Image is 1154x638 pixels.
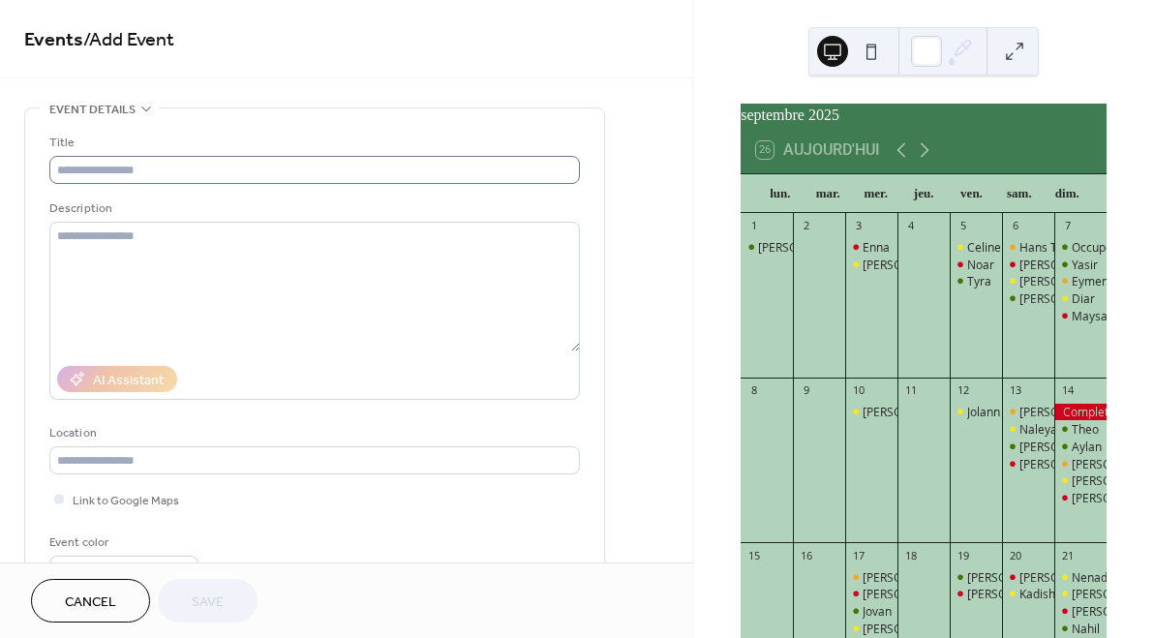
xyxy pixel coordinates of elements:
[805,174,852,213] div: mar.
[1060,383,1075,398] div: 14
[845,404,897,420] div: Massimo
[1008,219,1022,233] div: 6
[950,586,1002,602] div: Gabrielle
[1072,439,1102,455] div: Aylan
[1054,257,1107,273] div: Yasir
[1054,421,1107,438] div: Theo
[863,586,954,602] div: [PERSON_NAME]
[1019,239,1064,256] div: Hans T1
[1054,290,1107,307] div: Diar
[1019,290,1110,307] div: [PERSON_NAME]
[49,423,576,443] div: Location
[845,586,897,602] div: Alessio
[1019,456,1110,472] div: [PERSON_NAME]
[863,239,890,256] div: Enna
[1054,569,1107,586] div: Nenad
[950,257,1002,273] div: Noar
[845,621,897,637] div: Lavin Mira
[756,174,804,213] div: lun.
[845,239,897,256] div: Enna
[1054,603,1107,620] div: Gioia
[967,239,1001,256] div: Celine
[1072,308,1108,324] div: Maysa
[1002,239,1054,256] div: Hans T1
[746,383,761,398] div: 8
[1054,586,1107,602] div: Delsa
[1019,439,1110,455] div: [PERSON_NAME]
[950,404,1002,420] div: Jolann
[851,219,865,233] div: 3
[1002,421,1054,438] div: Naleya
[1002,439,1054,455] div: Noah
[1054,490,1107,506] div: Yasmine
[851,548,865,562] div: 17
[1002,456,1054,472] div: Stefania Maria
[1054,404,1107,420] div: Complet/Voll
[863,404,954,420] div: [PERSON_NAME]
[1054,273,1107,289] div: Eymen T1
[1019,569,1110,586] div: [PERSON_NAME]
[863,603,892,620] div: Jovan
[49,532,195,553] div: Event color
[899,174,947,213] div: jeu.
[1060,548,1075,562] div: 21
[73,491,179,511] span: Link to Google Maps
[83,21,174,59] span: / Add Event
[1008,383,1022,398] div: 13
[967,569,1058,586] div: [PERSON_NAME]
[903,219,918,233] div: 4
[1060,219,1075,233] div: 7
[31,579,150,623] button: Cancel
[746,219,761,233] div: 1
[1054,621,1107,637] div: Nahil
[1054,308,1107,324] div: Maysa
[1019,404,1127,420] div: [PERSON_NAME] T1
[1019,273,1110,289] div: [PERSON_NAME]
[852,174,899,213] div: mer.
[49,100,136,120] span: Event details
[995,174,1043,213] div: sam.
[845,257,897,273] div: Lucie
[1008,548,1022,562] div: 20
[1072,290,1095,307] div: Diar
[741,239,793,256] div: Laurin
[1072,569,1108,586] div: Nenad
[1002,404,1054,420] div: Gabriel Giuseppe T1
[1072,273,1125,289] div: Eymen T1
[1019,257,1110,273] div: [PERSON_NAME]
[799,383,813,398] div: 9
[956,219,970,233] div: 5
[24,21,83,59] a: Events
[1002,569,1054,586] div: Jessica
[1054,472,1107,489] div: Nicole
[967,273,991,289] div: Tyra
[1002,257,1054,273] div: Celine Maria
[741,104,1107,127] div: septembre 2025
[967,257,994,273] div: Noar
[1054,239,1107,256] div: Occupé/Besetzt
[1002,586,1054,602] div: Kadisha
[799,219,813,233] div: 2
[863,569,970,586] div: [PERSON_NAME] T1
[65,592,116,613] span: Cancel
[758,239,849,256] div: [PERSON_NAME]
[746,548,761,562] div: 15
[845,603,897,620] div: Jovan
[1002,290,1054,307] div: Saron Amanuel
[950,239,1002,256] div: Celine
[49,198,576,219] div: Description
[851,383,865,398] div: 10
[956,548,970,562] div: 19
[863,257,954,273] div: [PERSON_NAME]
[903,548,918,562] div: 18
[1019,421,1057,438] div: Naleya
[956,383,970,398] div: 12
[903,383,918,398] div: 11
[1002,273,1054,289] div: Enzo Bryan
[967,586,1058,602] div: [PERSON_NAME]
[950,273,1002,289] div: Tyra
[1019,586,1062,602] div: Kadisha
[1072,421,1099,438] div: Theo
[948,174,995,213] div: ven.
